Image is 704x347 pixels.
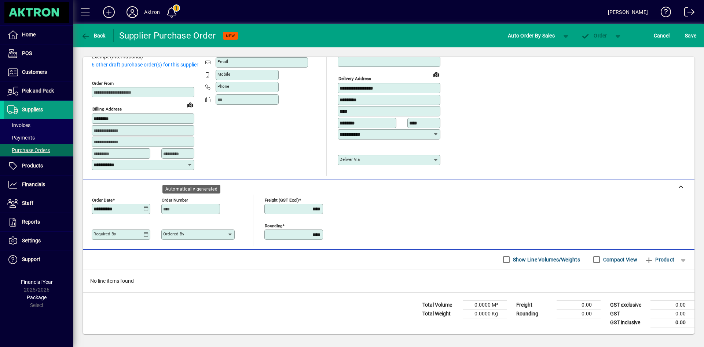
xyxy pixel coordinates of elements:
span: ave [685,30,696,41]
button: Auto Order By Sales [504,29,558,42]
button: Cancel [652,29,672,42]
a: Purchase Orders [4,144,73,156]
span: Product [645,254,674,265]
td: 0.0000 M³ [463,300,507,309]
span: Home [22,32,36,37]
mat-label: Required by [93,231,116,236]
a: Financials [4,176,73,194]
span: Order [581,33,607,39]
mat-label: Rounding [265,223,282,228]
span: POS [22,50,32,56]
span: Pick and Pack [22,88,54,94]
td: Freight [513,300,557,309]
span: Cancel [654,30,670,41]
span: Financial Year [21,279,53,285]
div: 6 other draft purchase order(s) for this supplier [92,61,205,69]
span: Invoices [7,122,30,128]
a: Settings [4,232,73,250]
button: Product [641,253,678,266]
a: Staff [4,194,73,213]
a: Customers [4,63,73,82]
span: Back [81,33,106,39]
button: Save [683,29,698,42]
app-page-header-button: Back [73,29,114,42]
a: Knowledge Base [655,1,671,25]
mat-label: Order from [92,81,114,86]
span: S [685,33,688,39]
span: Exempt (International) [92,54,143,60]
td: 0.00 [557,300,601,309]
a: View on map [430,68,442,80]
button: Add [97,6,121,19]
td: Total Weight [419,309,463,318]
span: Products [22,163,43,169]
a: View on map [184,99,196,111]
div: Aktron [144,6,160,18]
a: Support [4,250,73,269]
a: POS [4,44,73,63]
label: Show Line Volumes/Weights [511,256,580,263]
div: No line items found [83,270,694,292]
a: Home [4,26,73,44]
a: Pick and Pack [4,82,73,100]
span: Purchase Orders [7,147,50,153]
td: 0.00 [650,309,694,318]
span: Suppliers [22,106,43,112]
span: NEW [226,33,235,38]
td: GST inclusive [606,318,650,327]
mat-label: Order number [162,197,188,202]
button: Back [79,29,107,42]
span: Auto Order By Sales [508,30,555,41]
button: Order [577,29,611,42]
span: Reports [22,219,40,225]
mat-label: Phone [217,84,229,89]
td: 0.00 [557,309,601,318]
div: [PERSON_NAME] [608,6,648,18]
mat-label: Email [217,59,228,64]
a: Payments [4,131,73,144]
a: Logout [679,1,695,25]
td: Rounding [513,309,557,318]
td: 0.00 [650,300,694,309]
span: Customers [22,69,47,75]
a: Invoices [4,119,73,131]
span: Financials [22,181,45,187]
label: Compact View [602,256,637,263]
button: Profile [121,6,144,19]
mat-label: Deliver via [340,157,360,162]
mat-label: Freight (GST excl) [265,197,299,202]
mat-label: Ordered by [163,231,184,236]
div: Supplier Purchase Order [119,30,216,41]
td: GST exclusive [606,300,650,309]
mat-label: Mobile [217,72,230,77]
td: GST [606,309,650,318]
a: Products [4,157,73,175]
mat-label: Order date [92,197,113,202]
td: 0.00 [650,318,694,327]
span: Staff [22,200,33,206]
span: Settings [22,238,41,243]
td: 0.0000 Kg [463,309,507,318]
span: Payments [7,135,35,141]
span: Package [27,294,47,300]
a: Reports [4,213,73,231]
span: Support [22,256,40,262]
td: Total Volume [419,300,463,309]
div: Automatically generated [162,185,220,194]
